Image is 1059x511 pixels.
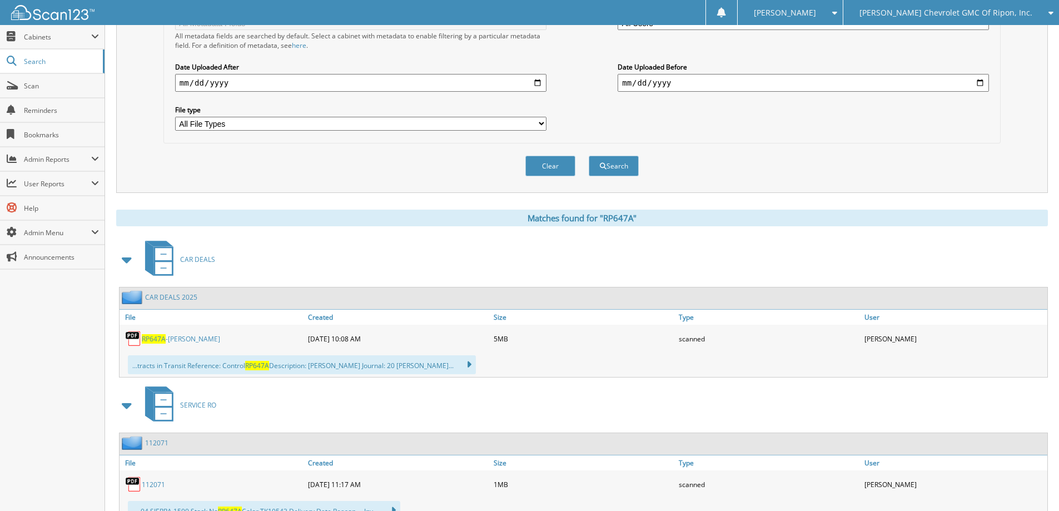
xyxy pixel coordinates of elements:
[24,130,99,140] span: Bookmarks
[122,290,145,304] img: folder2.png
[305,473,491,495] div: [DATE] 11:17 AM
[589,156,639,176] button: Search
[175,105,546,115] label: File type
[138,383,216,427] a: SERVICE RO
[491,473,677,495] div: 1MB
[525,156,575,176] button: Clear
[116,210,1048,226] div: Matches found for "RP647A"
[245,361,269,370] span: RP647A
[120,455,305,470] a: File
[862,328,1047,350] div: [PERSON_NAME]
[138,237,215,281] a: CAR DEALS
[491,310,677,325] a: Size
[24,155,91,164] span: Admin Reports
[676,328,862,350] div: scanned
[491,455,677,470] a: Size
[11,5,95,20] img: scan123-logo-white.svg
[859,9,1032,16] span: [PERSON_NAME] Chevrolet GMC Of Ripon, Inc.
[145,438,168,448] a: 112071
[122,436,145,450] img: folder2.png
[24,57,97,66] span: Search
[180,255,215,264] span: CAR DEALS
[175,74,546,92] input: start
[676,310,862,325] a: Type
[305,455,491,470] a: Created
[128,355,476,374] div: ...tracts in Transit Reference: Control Description: [PERSON_NAME] Journal: 20 [PERSON_NAME]...
[142,334,220,344] a: RP647A-[PERSON_NAME]
[305,328,491,350] div: [DATE] 10:08 AM
[24,81,99,91] span: Scan
[24,204,99,213] span: Help
[676,473,862,495] div: scanned
[142,480,165,489] a: 112071
[175,31,546,50] div: All metadata fields are searched by default. Select a cabinet with metadata to enable filtering b...
[491,328,677,350] div: 5MB
[1003,458,1059,511] iframe: Chat Widget
[180,400,216,410] span: SERVICE RO
[862,473,1047,495] div: [PERSON_NAME]
[125,330,142,347] img: PDF.png
[24,179,91,188] span: User Reports
[125,476,142,493] img: PDF.png
[862,455,1047,470] a: User
[754,9,816,16] span: [PERSON_NAME]
[24,32,91,42] span: Cabinets
[862,310,1047,325] a: User
[618,62,989,72] label: Date Uploaded Before
[24,228,91,237] span: Admin Menu
[120,310,305,325] a: File
[305,310,491,325] a: Created
[142,334,166,344] span: RP647A
[24,252,99,262] span: Announcements
[145,292,197,302] a: CAR DEALS 2025
[24,106,99,115] span: Reminders
[618,74,989,92] input: end
[175,62,546,72] label: Date Uploaded After
[676,455,862,470] a: Type
[292,41,306,50] a: here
